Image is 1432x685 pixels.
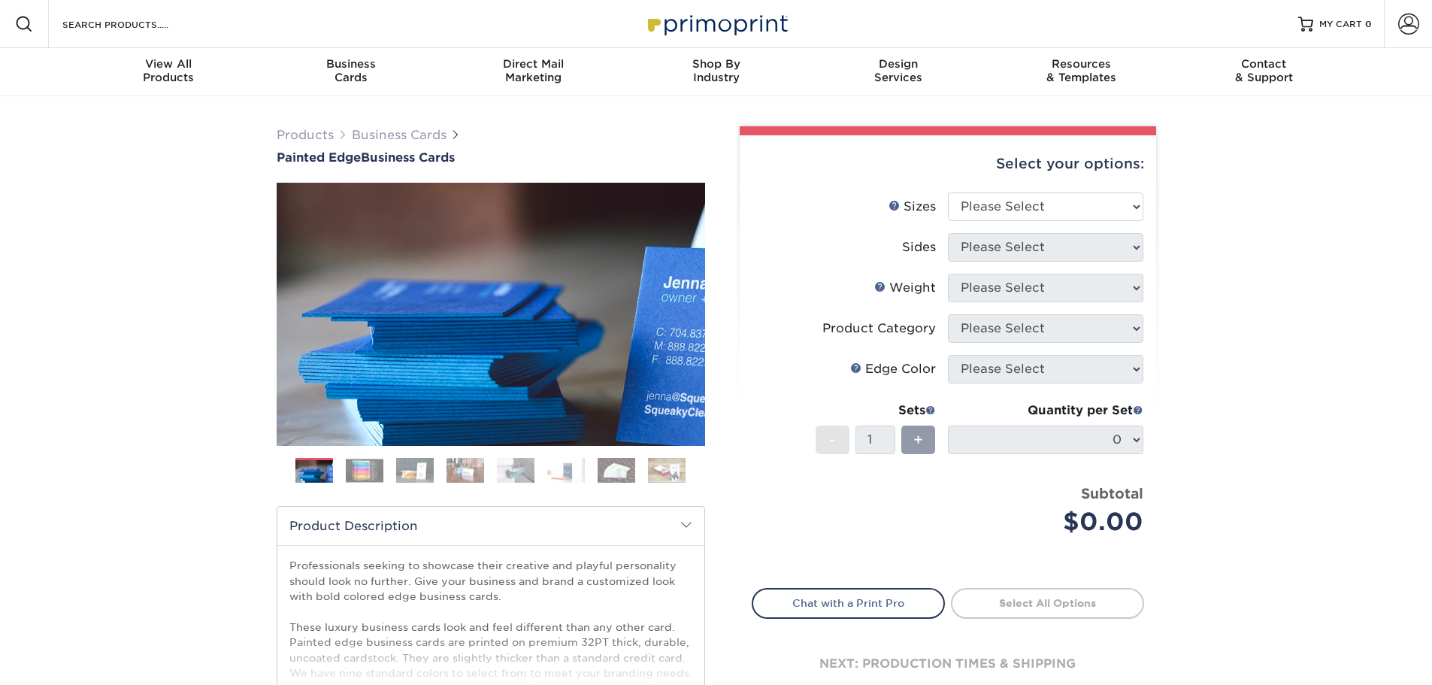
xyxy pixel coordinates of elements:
img: Business Cards 08 [648,457,686,483]
h2: Product Description [277,507,704,545]
div: Select your options: [752,135,1144,192]
div: & Support [1173,57,1355,84]
div: Industry [625,57,807,84]
img: Business Cards 02 [346,459,383,482]
img: Business Cards 04 [447,457,484,483]
span: View All [77,57,260,71]
div: Sizes [889,198,936,216]
h1: Business Cards [277,150,705,165]
img: Primoprint [641,8,792,40]
div: Cards [259,57,442,84]
div: Sides [902,238,936,256]
span: MY CART [1319,18,1362,31]
img: Painted Edge 01 [277,100,705,529]
a: Shop ByIndustry [625,48,807,96]
a: Chat with a Print Pro [752,588,945,618]
img: Business Cards 05 [497,457,534,483]
div: Products [77,57,260,84]
div: $0.00 [959,504,1143,540]
span: - [829,429,836,451]
a: Resources& Templates [990,48,1173,96]
div: Edge Color [850,360,936,378]
div: Weight [874,279,936,297]
a: Painted EdgeBusiness Cards [277,150,705,165]
span: + [913,429,923,451]
div: Marketing [442,57,625,84]
a: Direct MailMarketing [442,48,625,96]
img: Business Cards 03 [396,457,434,483]
img: Business Cards 01 [295,453,333,490]
a: DesignServices [807,48,990,96]
input: SEARCH PRODUCTS..... [61,15,207,33]
div: Quantity per Set [948,402,1143,420]
a: BusinessCards [259,48,442,96]
span: 0 [1365,19,1372,29]
div: Sets [816,402,936,420]
a: Contact& Support [1173,48,1355,96]
a: Business Cards [352,128,447,142]
img: Business Cards 07 [598,457,635,483]
span: Painted Edge [277,150,361,165]
div: Services [807,57,990,84]
a: Select All Options [951,588,1144,618]
span: Business [259,57,442,71]
strong: Subtotal [1081,485,1143,502]
span: Direct Mail [442,57,625,71]
span: Shop By [625,57,807,71]
div: & Templates [990,57,1173,84]
span: Resources [990,57,1173,71]
a: View AllProducts [77,48,260,96]
a: Products [277,128,334,142]
img: Business Cards 06 [547,457,585,483]
div: Product Category [822,320,936,338]
span: Contact [1173,57,1355,71]
span: Design [807,57,990,71]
